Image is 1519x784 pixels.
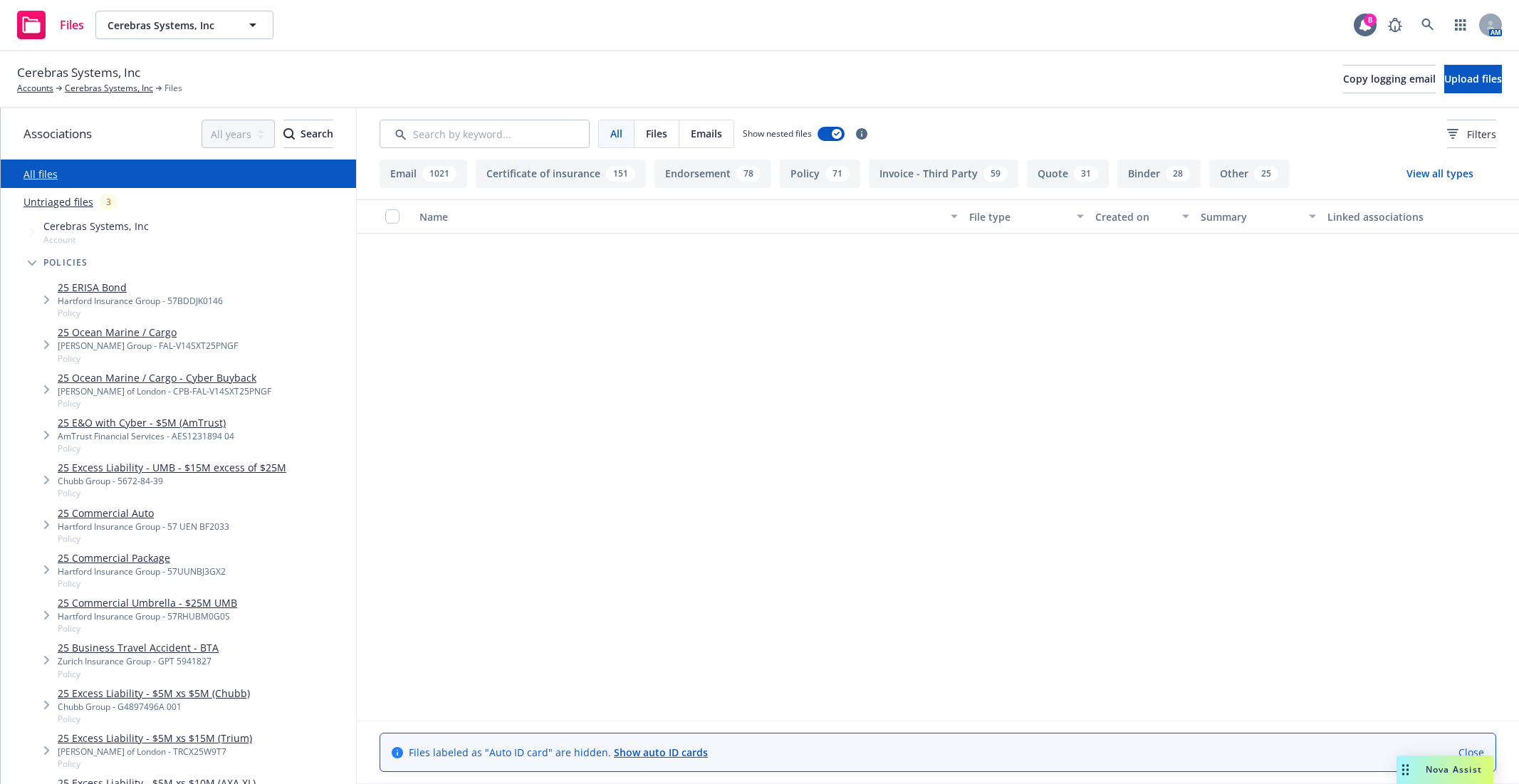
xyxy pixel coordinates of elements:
[654,160,771,188] button: Endorsement
[60,19,84,31] span: Files
[1209,160,1289,188] button: Other
[1201,209,1300,224] div: Summary
[58,533,229,545] span: Policy
[1426,763,1482,775] span: Nova Assist
[614,746,708,759] a: Show auto ID cards
[419,209,942,224] div: Name
[58,550,226,565] a: 25 Commercial Package
[58,370,271,385] a: 25 Ocean Marine / Cargo - Cyber Buyback
[1322,199,1448,234] button: Linked associations
[58,295,223,307] div: Hartford Insurance Group - 57BDDJK0146
[380,120,590,148] input: Search by keyword...
[380,160,467,188] button: Email
[58,475,286,487] div: Chubb Group - 5672-84-39
[24,194,93,209] a: Untriaged files
[869,160,1018,188] button: Invoice - Third Party
[58,640,219,655] a: 25 Business Travel Accident - BTA
[43,258,88,267] span: Policies
[58,731,252,746] a: 25 Excess Liability - $5M xs $15M (Trium)
[646,126,667,141] span: Files
[58,701,250,713] div: Chubb Group - G4897496A 001
[58,506,229,521] a: 25 Commercial Auto
[691,126,722,141] span: Emails
[1343,65,1436,93] button: Copy logging email
[1381,11,1409,39] a: Report a Bug
[1446,11,1475,39] a: Switch app
[58,415,234,430] a: 25 E&O with Cyber - $5M (AmTrust)
[1095,209,1174,224] div: Created on
[825,166,850,182] div: 71
[95,11,273,39] button: Cerebras Systems, Inc
[58,307,223,319] span: Policy
[422,166,456,182] div: 1021
[58,686,250,701] a: 25 Excess Liability - $5M xs $5M (Chubb)
[1090,199,1195,234] button: Created on
[58,610,237,622] div: Hartford Insurance Group - 57RHUBM0G0S
[58,460,286,475] a: 25 Excess Liability - UMB - $15M excess of $25M
[58,385,271,397] div: [PERSON_NAME] of London - CPB-FAL-V14SXT25PNGF
[43,234,149,246] span: Account
[743,127,812,140] span: Show nested files
[283,120,333,147] div: Search
[108,18,231,33] span: Cerebras Systems, Inc
[11,5,90,45] a: Files
[58,487,286,499] span: Policy
[610,126,622,141] span: All
[964,199,1090,234] button: File type
[1397,756,1414,784] div: Drag to move
[58,565,226,577] div: Hartford Insurance Group - 57UUNBJ3GX2
[1327,209,1442,224] div: Linked associations
[1467,127,1496,142] span: Filters
[17,82,53,95] a: Accounts
[58,668,219,680] span: Policy
[780,160,860,188] button: Policy
[24,125,92,143] span: Associations
[409,745,708,760] span: Files labeled as "Auto ID card" are hidden.
[43,219,149,234] span: Cerebras Systems, Inc
[1447,127,1496,142] span: Filters
[1343,72,1436,85] span: Copy logging email
[1384,160,1496,188] button: View all types
[58,280,223,295] a: 25 ERISA Bond
[283,120,333,148] button: SearchSearch
[58,577,226,590] span: Policy
[385,209,400,224] input: Select all
[58,442,234,454] span: Policy
[65,82,153,95] a: Cerebras Systems, Inc
[1458,745,1484,760] a: Close
[476,160,646,188] button: Certificate of insurance
[58,340,238,352] div: [PERSON_NAME] Group - FAL-V14SXT25PNGF
[414,199,964,234] button: Name
[24,167,58,181] a: All files
[1027,160,1109,188] button: Quote
[58,325,238,340] a: 25 Ocean Marine / Cargo
[736,166,761,182] div: 78
[165,82,182,95] span: Files
[58,713,250,725] span: Policy
[1444,65,1502,93] button: Upload files
[58,521,229,533] div: Hartford Insurance Group - 57 UEN BF2033
[58,430,234,442] div: AmTrust Financial Services - AES1231894 04
[1364,14,1377,26] div: 8
[1117,160,1201,188] button: Binder
[58,397,271,409] span: Policy
[58,622,237,634] span: Policy
[1397,756,1493,784] button: Nova Assist
[58,655,219,667] div: Zurich Insurance Group - GPT 5941827
[969,209,1068,224] div: File type
[1166,166,1190,182] div: 28
[1414,11,1442,39] a: Search
[99,194,118,210] div: 3
[1254,166,1278,182] div: 25
[1074,166,1098,182] div: 31
[606,166,635,182] div: 151
[58,595,237,610] a: 25 Commercial Umbrella - $25M UMB
[17,63,140,82] span: Cerebras Systems, Inc
[58,746,252,758] div: [PERSON_NAME] of London - TRCX25W9T7
[1447,120,1496,148] button: Filters
[1444,72,1502,85] span: Upload files
[283,128,295,140] svg: Search
[1195,199,1321,234] button: Summary
[983,166,1008,182] div: 59
[58,758,252,770] span: Policy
